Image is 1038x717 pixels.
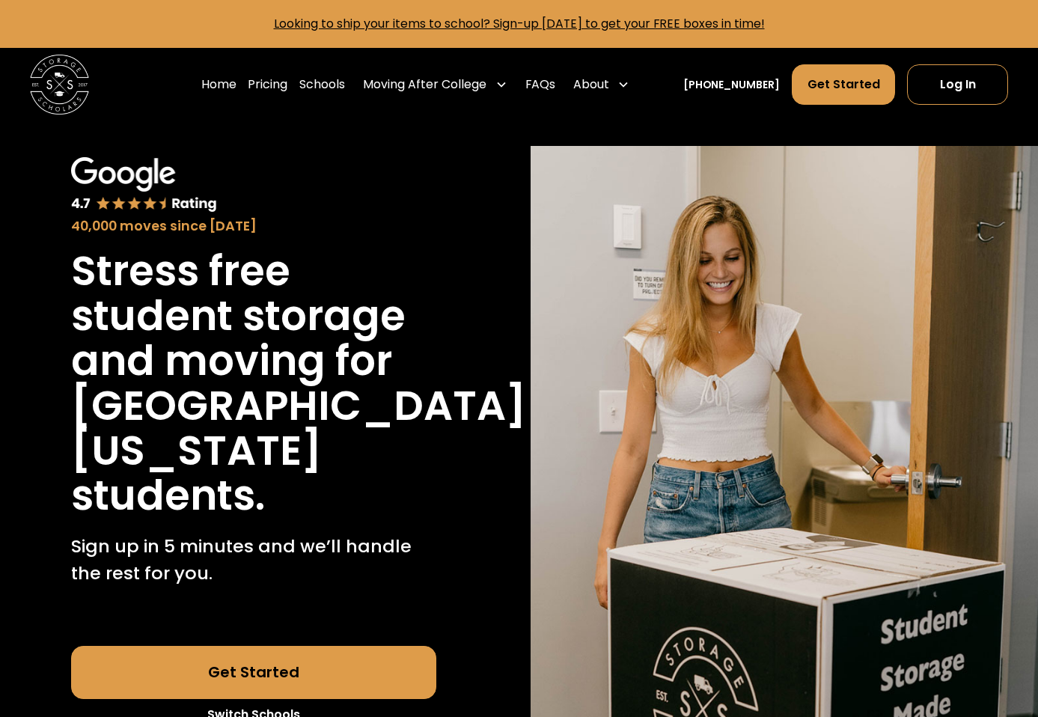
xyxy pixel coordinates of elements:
h1: [GEOGRAPHIC_DATA][US_STATE] [71,383,526,473]
a: Get Started [792,64,896,105]
a: [PHONE_NUMBER] [683,77,780,93]
div: Moving After College [363,76,486,94]
div: About [573,76,609,94]
a: FAQs [525,64,555,106]
div: 40,000 moves since [DATE] [71,216,436,237]
a: Pricing [248,64,287,106]
h1: Stress free student storage and moving for [71,248,436,383]
p: Sign up in 5 minutes and we’ll handle the rest for you. [71,533,436,586]
a: Get Started [71,646,436,700]
img: Storage Scholars main logo [30,55,89,114]
a: Schools [299,64,345,106]
a: Log In [907,64,1008,105]
a: Looking to ship your items to school? Sign-up [DATE] to get your FREE boxes in time! [274,15,765,32]
a: Home [201,64,236,106]
h1: students. [71,473,265,518]
img: Google 4.7 star rating [71,157,217,213]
